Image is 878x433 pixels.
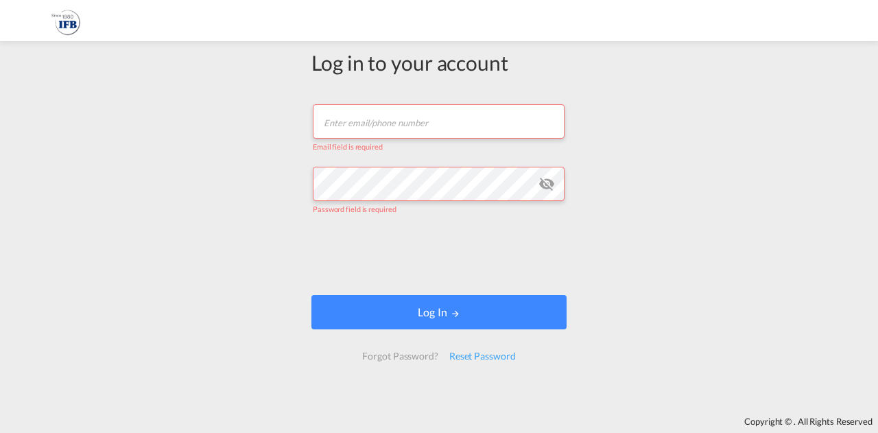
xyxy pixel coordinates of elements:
[357,344,443,368] div: Forgot Password?
[313,142,383,151] span: Email field is required
[311,295,567,329] button: LOGIN
[313,204,396,213] span: Password field is required
[335,228,543,281] iframe: reCAPTCHA
[313,104,565,139] input: Enter email/phone number
[444,344,521,368] div: Reset Password
[311,48,567,77] div: Log in to your account
[21,5,113,36] img: c8e2f150251911ee8d1b973dd8a477fe.png
[538,176,555,192] md-icon: icon-eye-off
